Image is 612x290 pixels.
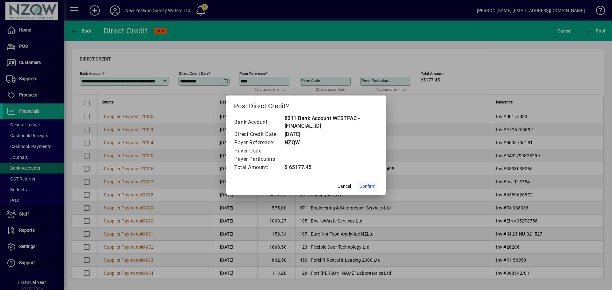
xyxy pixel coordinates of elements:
td: Bank Account: [234,114,284,130]
td: Payer Code: [234,147,284,155]
button: Cancel [334,181,354,192]
td: NZQW [284,138,378,147]
span: Cancel [338,183,351,190]
td: $ 65177.45 [284,163,378,172]
td: Payer Particulars: [234,155,284,163]
td: Payer Reference: [234,138,284,147]
h2: Post Direct Credit? [226,95,386,114]
span: Confirm [360,183,375,190]
td: [DATE] [284,130,378,138]
td: Direct Credit Date: [234,130,284,138]
button: Confirm [357,181,378,192]
td: Total Amount: [234,163,284,172]
td: 8011 Bank Account WESTPAC - [FINANCIAL_ID] [284,114,378,130]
